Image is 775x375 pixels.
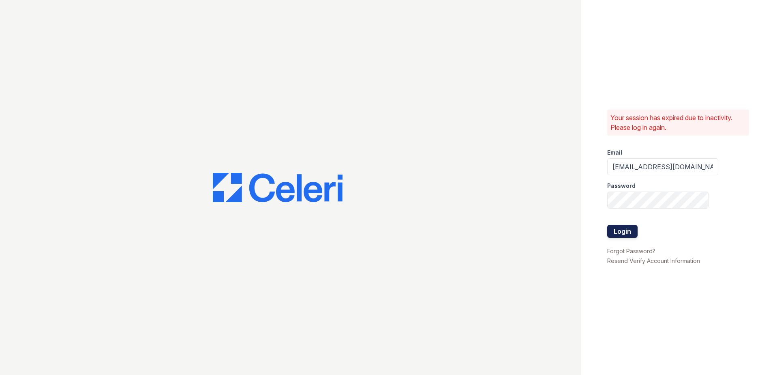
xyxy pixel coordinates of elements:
[213,173,343,202] img: CE_Logo_Blue-a8612792a0a2168367f1c8372b55b34899dd931a85d93a1a3d3e32e68fde9ad4.png
[607,182,636,190] label: Password
[607,225,638,238] button: Login
[610,113,746,132] p: Your session has expired due to inactivity. Please log in again.
[607,149,622,157] label: Email
[607,248,655,254] a: Forgot Password?
[607,257,700,264] a: Resend Verify Account Information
